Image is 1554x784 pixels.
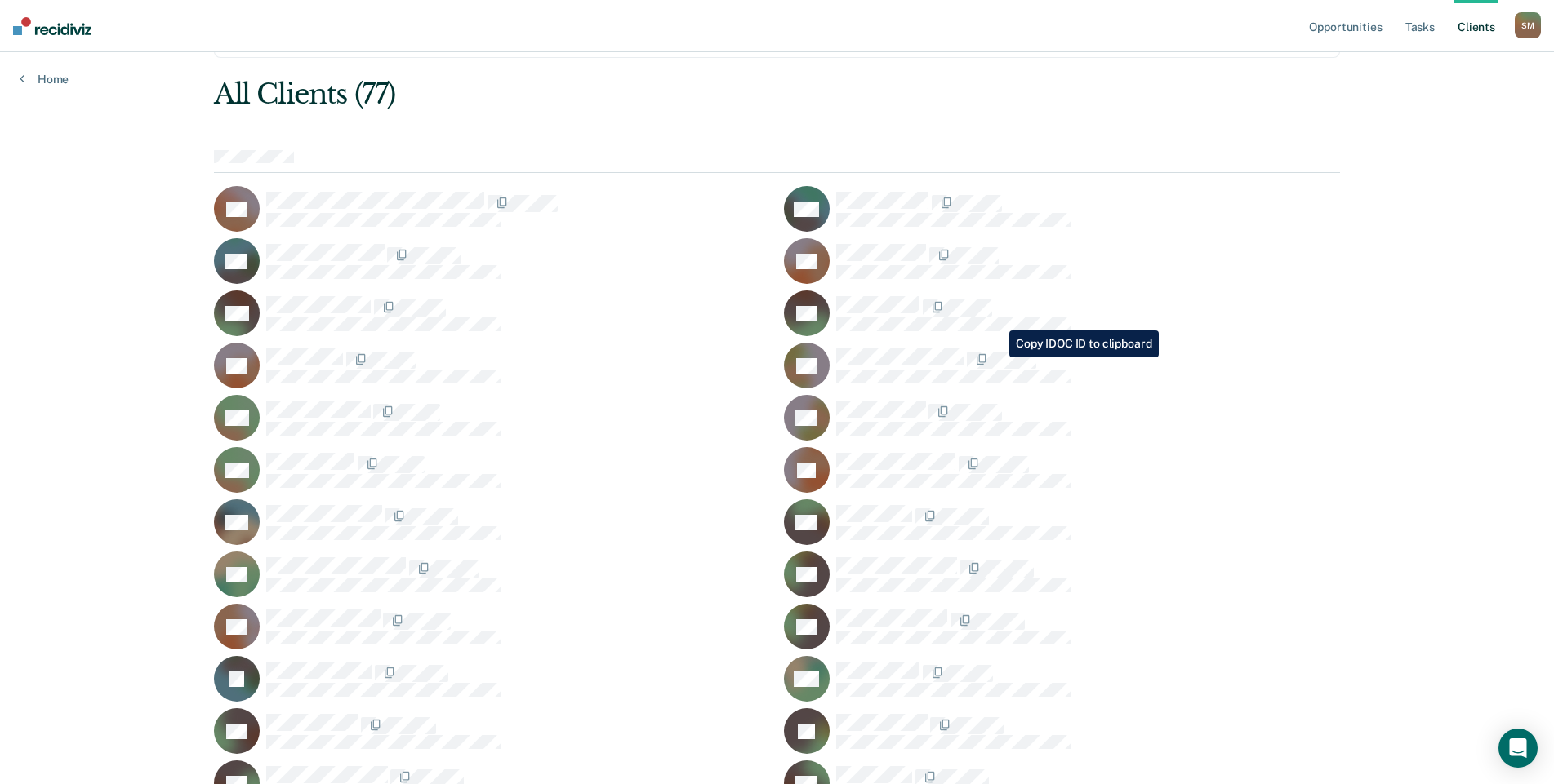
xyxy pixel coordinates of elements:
[20,72,69,86] a: Home
[1515,12,1541,38] button: SM
[1498,729,1538,768] div: Open Intercom Messenger
[1515,12,1541,38] div: S M
[214,78,1115,111] div: All Clients (77)
[13,17,91,35] img: Recidiviz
